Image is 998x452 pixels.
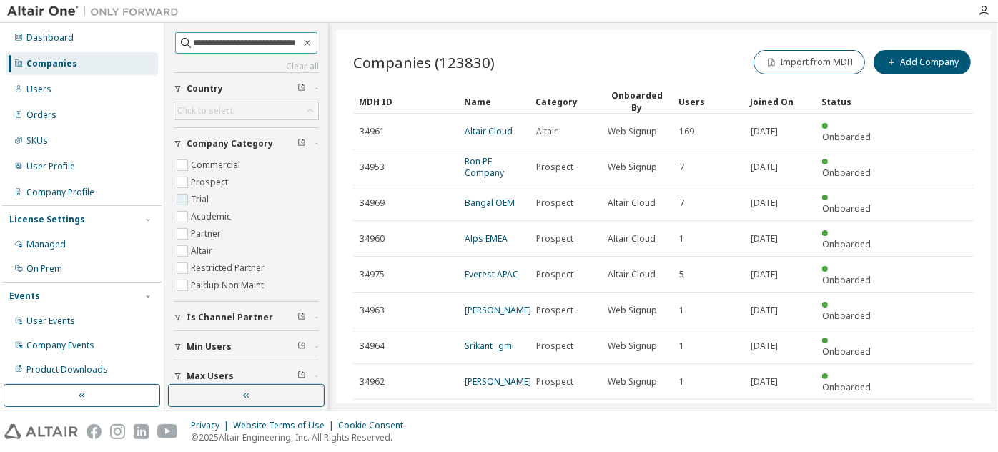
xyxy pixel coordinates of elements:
[187,370,234,382] span: Max Users
[754,50,865,74] button: Import from MDH
[608,340,657,352] span: Web Signup
[187,83,223,94] span: Country
[822,310,871,322] span: Onboarded
[191,420,233,431] div: Privacy
[191,208,234,225] label: Academic
[353,52,495,72] span: Companies (123830)
[751,376,778,388] span: [DATE]
[607,89,667,114] div: Onboarded By
[874,50,971,74] button: Add Company
[679,197,684,209] span: 7
[191,157,243,174] label: Commercial
[751,197,778,209] span: [DATE]
[751,305,778,316] span: [DATE]
[536,197,573,209] span: Prospect
[536,162,573,173] span: Prospect
[608,269,656,280] span: Altair Cloud
[679,233,684,245] span: 1
[187,341,232,353] span: Min Users
[608,126,657,137] span: Web Signup
[174,73,319,104] button: Country
[26,161,75,172] div: User Profile
[174,302,319,333] button: Is Channel Partner
[191,225,224,242] label: Partner
[360,340,385,352] span: 34964
[679,305,684,316] span: 1
[678,90,738,113] div: Users
[822,167,871,179] span: Onboarded
[297,83,306,94] span: Clear filter
[821,90,881,113] div: Status
[535,90,596,113] div: Category
[191,242,215,260] label: Altair
[464,90,524,113] div: Name
[187,138,273,149] span: Company Category
[26,315,75,327] div: User Events
[608,162,657,173] span: Web Signup
[608,305,657,316] span: Web Signup
[26,135,48,147] div: SKUs
[26,84,51,95] div: Users
[174,360,319,392] button: Max Users
[191,277,267,294] label: Paidup Non Maint
[26,340,94,351] div: Company Events
[822,131,871,143] span: Onboarded
[87,424,102,439] img: facebook.svg
[465,375,531,388] a: [PERSON_NAME]
[191,174,231,191] label: Prospect
[751,162,778,173] span: [DATE]
[174,128,319,159] button: Company Category
[536,305,573,316] span: Prospect
[822,274,871,286] span: Onboarded
[360,376,385,388] span: 34962
[679,162,684,173] span: 7
[26,364,108,375] div: Product Downloads
[608,197,656,209] span: Altair Cloud
[536,340,573,352] span: Prospect
[177,105,233,117] div: Click to select
[360,126,385,137] span: 34961
[822,238,871,250] span: Onboarded
[465,232,508,245] a: Alps EMEA
[26,187,94,198] div: Company Profile
[26,263,62,275] div: On Prem
[822,381,871,393] span: Onboarded
[360,162,385,173] span: 34953
[536,269,573,280] span: Prospect
[233,420,338,431] div: Website Terms of Use
[679,269,684,280] span: 5
[360,305,385,316] span: 34963
[26,239,66,250] div: Managed
[465,268,518,280] a: Everest APAC
[465,197,515,209] a: Bangal OEM
[26,109,56,121] div: Orders
[110,424,125,439] img: instagram.svg
[608,233,656,245] span: Altair Cloud
[4,424,78,439] img: altair_logo.svg
[679,376,684,388] span: 1
[536,376,573,388] span: Prospect
[536,233,573,245] span: Prospect
[26,58,77,69] div: Companies
[822,345,871,358] span: Onboarded
[174,331,319,363] button: Min Users
[751,340,778,352] span: [DATE]
[465,125,513,137] a: Altair Cloud
[679,126,694,137] span: 169
[297,138,306,149] span: Clear filter
[191,191,212,208] label: Trial
[465,304,531,316] a: [PERSON_NAME]
[360,197,385,209] span: 34969
[7,4,186,19] img: Altair One
[26,32,74,44] div: Dashboard
[465,155,504,179] a: Ron PE Company
[536,126,558,137] span: Altair
[679,340,684,352] span: 1
[191,260,267,277] label: Restricted Partner
[134,424,149,439] img: linkedin.svg
[465,340,514,352] a: Srikant _gml
[750,90,810,113] div: Joined On
[297,341,306,353] span: Clear filter
[822,202,871,215] span: Onboarded
[360,269,385,280] span: 34975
